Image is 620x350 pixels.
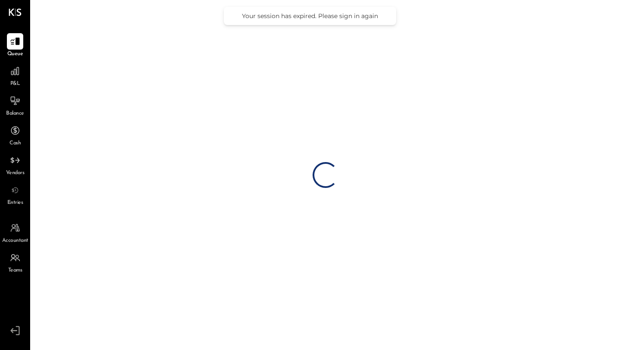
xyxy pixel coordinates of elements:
[6,169,25,177] span: Vendors
[9,140,21,147] span: Cash
[0,93,30,118] a: Balance
[2,237,28,245] span: Accountant
[7,199,23,207] span: Entries
[0,152,30,177] a: Vendors
[0,250,30,275] a: Teams
[8,267,22,275] span: Teams
[232,12,387,20] div: Your session has expired. Please sign in again
[0,122,30,147] a: Cash
[10,80,20,88] span: P&L
[0,182,30,207] a: Entries
[0,220,30,245] a: Accountant
[0,33,30,58] a: Queue
[0,63,30,88] a: P&L
[7,50,23,58] span: Queue
[6,110,24,118] span: Balance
